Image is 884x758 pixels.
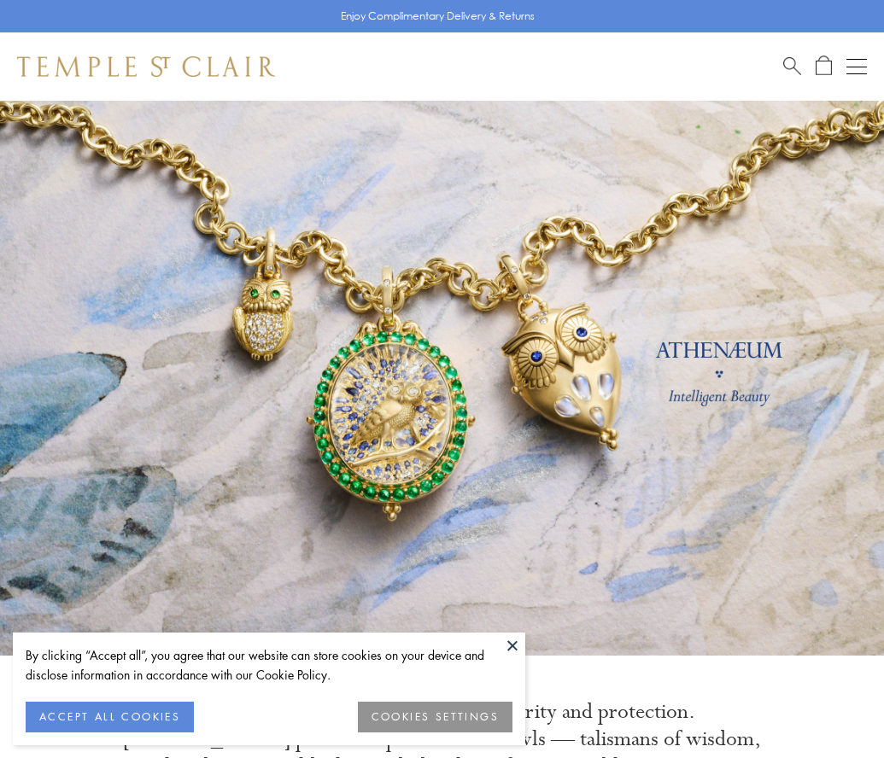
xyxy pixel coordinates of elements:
[17,56,275,77] img: Temple St. Clair
[783,55,801,77] a: Search
[816,55,832,77] a: Open Shopping Bag
[358,702,512,732] button: COOKIES SETTINGS
[26,645,512,685] div: By clicking “Accept all”, you agree that our website can store cookies on your device and disclos...
[26,702,194,732] button: ACCEPT ALL COOKIES
[846,56,867,77] button: Open navigation
[341,8,535,25] p: Enjoy Complimentary Delivery & Returns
